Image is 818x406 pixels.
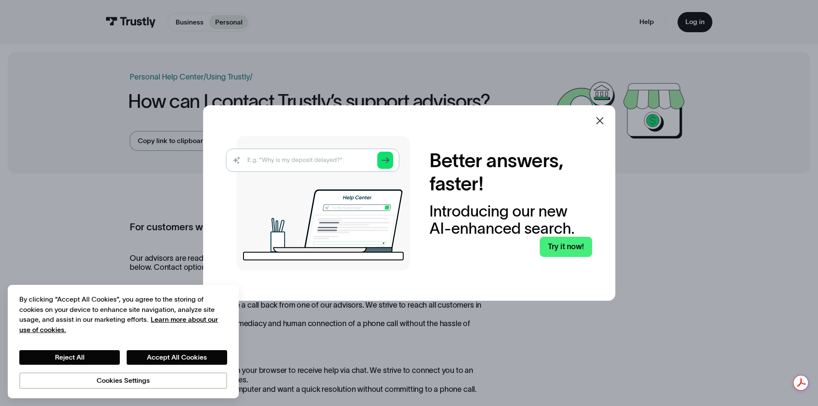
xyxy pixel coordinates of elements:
button: Accept All Cookies [127,350,227,365]
div: Privacy [19,294,227,388]
div: Cookie banner [8,285,239,398]
button: Reject All [19,350,120,365]
div: By clicking “Accept All Cookies”, you agree to the storing of cookies on your device to enhance s... [19,294,227,335]
div: Introducing our new AI-enhanced search. [429,203,592,237]
button: Cookies Settings [19,372,227,389]
h2: Better answers, faster! [429,149,592,195]
a: Try it now! [540,237,592,257]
